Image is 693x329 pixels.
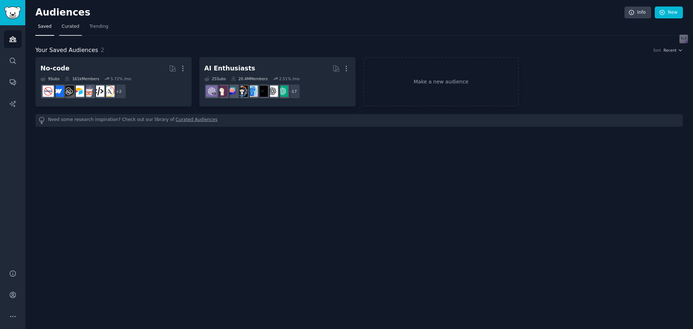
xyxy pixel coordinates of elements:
[35,7,624,18] h2: Audiences
[43,86,54,97] img: nocode
[103,86,114,97] img: Adalo
[247,86,258,97] img: artificial
[35,21,54,36] a: Saved
[226,86,237,97] img: ChatGPTPromptGenius
[267,86,278,97] img: OpenAI
[663,48,676,53] span: Recent
[40,64,70,73] div: No-code
[285,84,300,99] div: + 17
[40,76,60,81] div: 9 Sub s
[93,86,104,97] img: NoCodeMovement
[87,21,111,36] a: Trending
[204,76,226,81] div: 25 Sub s
[59,21,82,36] a: Curated
[257,86,268,97] img: ArtificialInteligence
[101,47,104,53] span: 2
[206,86,217,97] img: ChatGPTPro
[216,86,227,97] img: LocalLLaMA
[4,7,21,19] img: GummySearch logo
[63,86,74,97] img: NoCodeSaaS
[111,84,126,99] div: + 2
[90,23,108,30] span: Trending
[204,64,255,73] div: AI Enthusiasts
[363,57,519,107] a: Make a new audience
[110,76,131,81] div: 5.72 % /mo
[279,76,300,81] div: 2.51 % /mo
[653,48,661,53] div: Sort
[624,7,651,19] a: Info
[277,86,288,97] img: ChatGPT
[199,57,356,107] a: AI Enthusiasts25Subs20.4MMembers2.51% /mo+17ChatGPTOpenAIArtificialInteligenceartificialaiArtChat...
[53,86,64,97] img: webflow
[62,23,79,30] span: Curated
[231,76,268,81] div: 20.4M Members
[655,7,683,19] a: New
[35,114,683,127] div: Need some research inspiration? Check out our library of
[38,23,52,30] span: Saved
[35,46,98,55] span: Your Saved Audiences
[176,117,218,124] a: Curated Audiences
[83,86,94,97] img: nocodelowcode
[236,86,248,97] img: aiArt
[663,48,683,53] button: Recent
[73,86,84,97] img: Airtable
[35,57,192,107] a: No-code9Subs161kMembers5.72% /mo+2AdaloNoCodeMovementnocodelowcodeAirtableNoCodeSaaSwebflownocode
[65,76,99,81] div: 161k Members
